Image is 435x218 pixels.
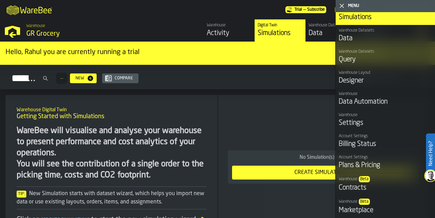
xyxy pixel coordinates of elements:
[17,125,206,181] div: WareBee will visualise and analyse your warehouse to present performance and cost analytics of yo...
[232,166,416,180] button: button-Create Simulation
[17,113,104,120] span: Getting Started with Simulations
[53,73,70,84] div: ButtonLoadMore-Load More-Prev-First-Last
[427,134,434,173] label: Need Help?
[332,6,381,14] div: DropdownMenuValue-Rahul Kanathala
[17,191,26,198] span: Tip:
[335,7,372,12] div: DropdownMenuValue-Rahul Kanathala
[258,28,303,38] div: Simulations
[232,155,416,160] div: No Simulation(s) found
[258,23,303,28] div: Digital Twin
[112,76,136,81] div: Compare
[26,29,151,39] div: GR Grocery
[73,76,87,81] div: New
[303,7,306,12] span: —
[26,24,45,28] span: Warehouse
[11,101,212,125] div: title-Getting Started with Simulations
[204,19,255,42] a: link-to-/wh/i/e451d98b-95f6-4604-91ff-c80219f9c36d/feed/
[255,19,305,42] a: link-to-/wh/i/e451d98b-95f6-4604-91ff-c80219f9c36d/simulations
[17,106,206,113] h2: Sub Title
[60,76,63,81] span: —
[309,28,354,38] div: Data
[309,23,354,28] div: Warehouse Datasets
[70,73,97,83] button: button-New
[307,7,325,12] span: Subscribe
[235,168,405,177] div: Create Simulation
[207,23,252,28] div: Warehouse
[6,47,383,57] div: Hello, Rahul you are currently running a trial
[285,6,326,13] a: link-to-/wh/i/e451d98b-95f6-4604-91ff-c80219f9c36d/pricing/
[305,19,356,42] a: link-to-/wh/i/e451d98b-95f6-4604-91ff-c80219f9c36d/data
[17,190,206,206] div: New Simulation starts with dataset wizard, which helps you import new data or use existing layout...
[207,28,252,38] div: Activity
[294,7,302,12] span: Trial
[285,6,326,13] div: Menu Subscription
[102,73,139,83] button: button-Compare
